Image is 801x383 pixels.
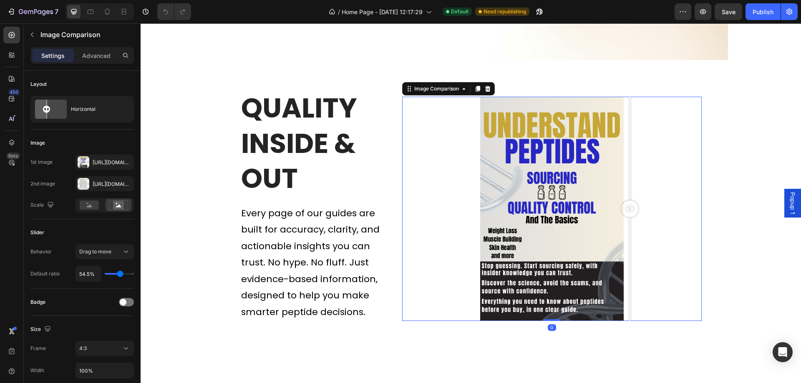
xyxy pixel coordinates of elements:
[342,8,423,16] span: Home Page - [DATE] 12:17:29
[79,345,87,351] span: 4:3
[451,8,469,15] span: Default
[76,363,133,378] input: Auto
[30,367,44,374] div: Width
[40,30,131,40] p: Image Comparison
[93,180,132,188] div: [URL][DOMAIN_NAME]
[272,62,320,69] div: Image Comparison
[30,80,47,88] div: Layout
[30,248,52,255] div: Behavior
[484,8,526,15] span: Need republishing
[76,266,101,281] input: Auto
[30,158,53,166] div: 1st image
[722,8,736,15] span: Save
[30,324,53,335] div: Size
[3,3,62,20] button: 7
[82,51,111,60] p: Advanced
[30,298,45,306] div: Badge
[30,200,55,211] div: Scale
[338,8,340,16] span: /
[30,229,44,236] div: Slider
[30,180,55,188] div: 2nd image
[648,169,656,191] span: Popup 1
[100,305,197,325] button: <p><span style="font-size:20px;">SHOP THE RANGE</span></p>
[8,89,20,95] div: 450
[76,341,134,356] button: 4:3
[101,182,249,297] p: Every page of our guides are built for accuracy, clarity, and actionable insights you can trust. ...
[100,67,249,174] h2: Quality Inside & Out
[773,342,793,362] div: Open Intercom Messenger
[157,3,191,20] div: Undo/Redo
[79,248,111,255] span: Drag to move
[30,139,45,147] div: Image
[41,51,65,60] p: Settings
[30,270,60,278] div: Default ratio
[141,23,801,383] iframe: Design area
[71,100,122,119] div: Horizontal
[113,308,184,320] span: SHOP THE RANGE
[715,3,742,20] button: Save
[76,244,134,259] button: Drag to move
[6,153,20,159] div: Beta
[55,7,58,17] p: 7
[746,3,781,20] button: Publish
[30,345,46,352] div: Frame
[93,159,132,166] div: [URL][DOMAIN_NAME]
[407,301,416,308] div: 0
[753,8,773,16] div: Publish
